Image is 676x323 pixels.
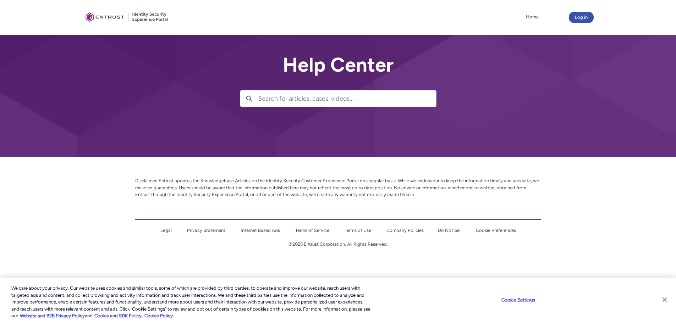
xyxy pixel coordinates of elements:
[438,228,462,233] a: Do Not Sell
[241,228,280,233] a: Internet Based Ads
[11,285,372,319] div: We care about your privacy. Our website uses cookies and similar tools, some of which are provide...
[295,228,329,233] a: Terms of Service
[258,90,436,107] input: Search for articles, cases, videos...
[657,292,672,307] button: Close
[524,12,540,22] a: Home
[135,177,541,198] p: Disclaimer: Entrust updates the Knowledgebase Articles on the Identity Security Customer Experien...
[144,313,173,318] a: Cookie Policy
[135,241,541,248] p: ©2025 Entrust Corporation. All Rights Reserved.
[345,228,371,233] a: Terms of Use
[187,228,225,233] a: Privacy Statement
[496,293,540,307] button: Cookie Settings
[386,228,424,233] a: Company Policies
[94,313,143,318] a: Cookie and SDK Policy.
[476,228,516,233] a: Cookie Preferences
[240,54,436,76] h2: Help Center
[569,12,594,23] button: Log in
[240,90,258,107] button: Search
[160,228,172,233] a: Legal
[20,313,85,318] a: More information about our cookie policy., opens in a new tab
